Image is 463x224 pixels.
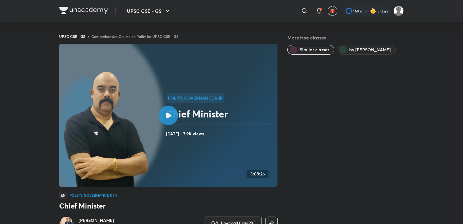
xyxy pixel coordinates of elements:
h2: Chief Minister [166,108,275,120]
a: Company Logo [59,7,108,15]
h4: 3:09:26 [250,171,265,177]
span: by Dr Sidharth Arora [349,47,391,53]
span: Similar classes [300,47,329,53]
img: avatar [330,8,335,14]
button: avatar [328,6,337,16]
h4: [DATE] • 7.9K views [166,130,275,138]
img: Company Logo [59,7,108,14]
button: by Dr Sidharth Arora [337,45,396,55]
img: streak [370,8,376,14]
a: Comprehensive Course on Polity for UPSC CSE - GS [91,34,178,39]
img: Amrendra sharma [394,6,404,16]
button: Similar classes [287,45,334,55]
button: UPSC CSE - GS [123,5,175,17]
a: [PERSON_NAME] [79,217,144,223]
h4: Polity, Governance & IR [69,193,117,197]
a: UPSC CSE - GS [59,34,85,39]
span: EN [59,192,67,199]
h3: Chief Minister [59,201,278,211]
h5: More free classes [287,34,404,41]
